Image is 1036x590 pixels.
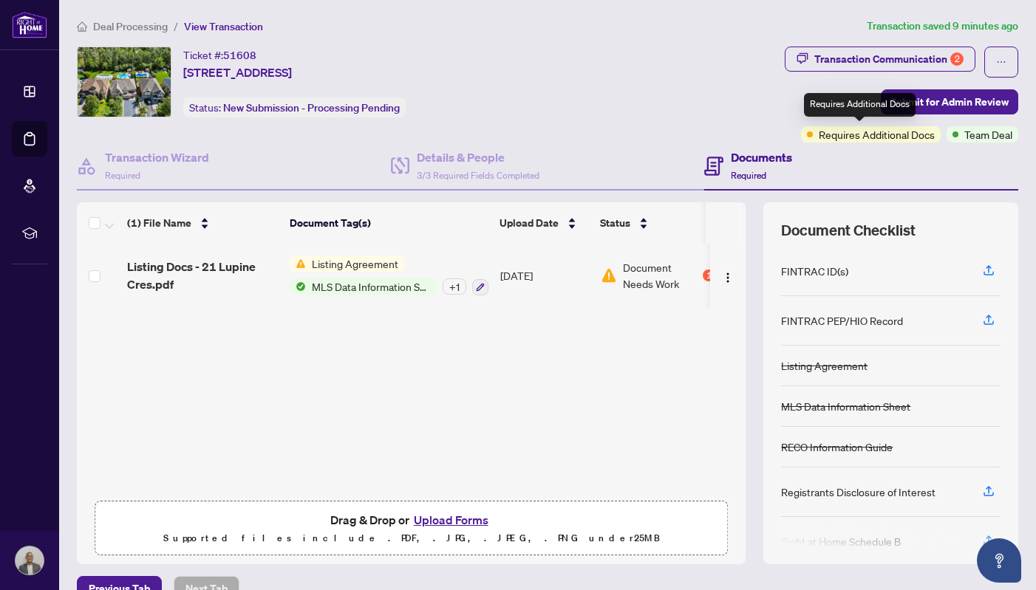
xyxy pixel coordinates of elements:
span: Upload Date [500,215,559,231]
span: Drag & Drop or [330,510,493,529]
th: (1) File Name [121,202,284,244]
div: 2 [950,52,964,66]
span: home [77,21,87,32]
th: Upload Date [494,202,594,244]
div: FINTRAC ID(s) [781,263,848,279]
button: Open asap [977,538,1021,583]
img: Logo [722,272,734,284]
img: Document Status [601,267,617,284]
span: (1) File Name [127,215,191,231]
span: 51608 [223,49,256,62]
img: Status Icon [290,278,306,295]
span: New Submission - Processing Pending [223,101,400,114]
article: Transaction saved 9 minutes ago [867,18,1018,35]
span: 3/3 Required Fields Completed [417,170,539,181]
span: MLS Data Information Sheet [306,278,437,295]
div: + 1 [443,278,466,295]
img: Profile Icon [16,546,44,574]
img: Status Icon [290,255,306,272]
div: Transaction Communication [814,47,964,71]
span: Team Deal [964,126,1012,143]
span: Deal Processing [93,20,168,33]
button: Submit for Admin Review [881,89,1018,114]
span: ellipsis [996,57,1006,67]
button: Upload Forms [409,510,493,529]
span: Required [731,170,766,181]
h4: Transaction Wizard [105,148,209,166]
span: Document Checklist [781,220,916,241]
img: logo [12,11,47,38]
div: Registrants Disclosure of Interest [781,484,936,500]
div: FINTRAC PEP/HIO Record [781,312,903,329]
div: Status: [183,97,406,117]
div: MLS Data Information Sheet [781,398,910,414]
button: Status IconListing AgreementStatus IconMLS Data Information Sheet+1 [290,255,488,295]
div: 1 [703,270,715,281]
img: IMG-N12376762_1.jpg [78,47,171,117]
th: Document Tag(s) [284,202,494,244]
li: / [174,18,178,35]
td: [DATE] [494,244,595,307]
span: View Transaction [184,20,263,33]
span: Document Needs Work [623,259,700,292]
span: Drag & Drop orUpload FormsSupported files include .PDF, .JPG, .JPEG, .PNG under25MB [95,501,727,556]
button: Transaction Communication2 [785,47,975,72]
h4: Details & People [417,148,539,166]
th: Status [594,202,720,244]
span: Status [600,215,630,231]
span: Listing Docs - 21 Lupine Cres.pdf [127,258,278,293]
span: Requires Additional Docs [819,126,935,143]
div: Ticket #: [183,47,256,64]
span: Required [105,170,140,181]
p: Supported files include .PDF, .JPG, .JPEG, .PNG under 25 MB [104,529,718,547]
button: Logo [716,264,740,287]
span: Listing Agreement [306,255,404,272]
span: [STREET_ADDRESS] [183,64,292,81]
h4: Documents [731,148,792,166]
div: RECO Information Guide [781,439,893,455]
div: Requires Additional Docs [804,93,916,117]
div: Listing Agreement [781,357,868,374]
span: Submit for Admin Review [890,90,1009,114]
